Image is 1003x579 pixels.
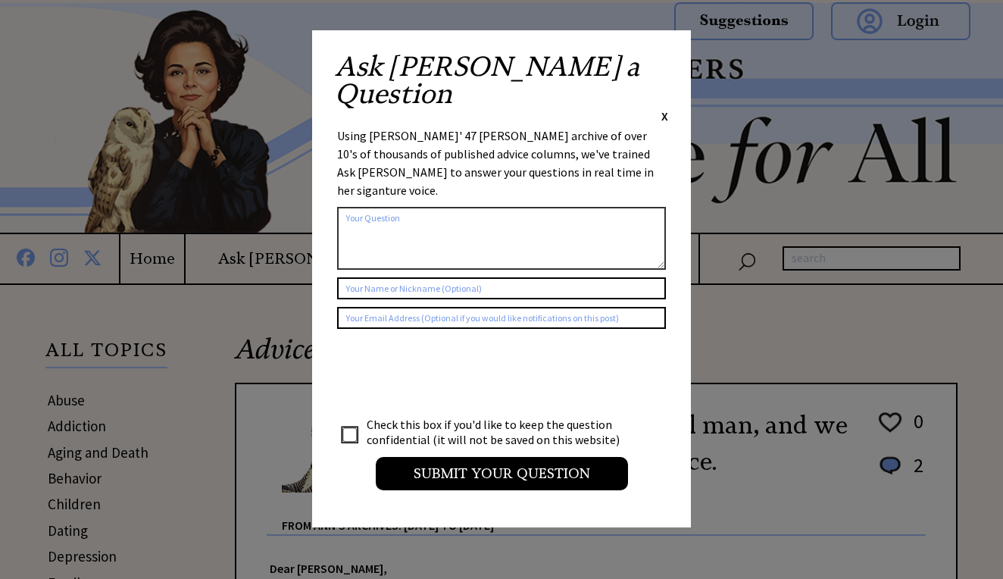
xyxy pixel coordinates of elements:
td: Check this box if you'd like to keep the question confidential (it will not be saved on this webs... [366,416,634,448]
h2: Ask [PERSON_NAME] a Question [335,53,668,108]
input: Submit your Question [376,457,628,490]
div: Using [PERSON_NAME]' 47 [PERSON_NAME] archive of over 10's of thousands of published advice colum... [337,127,666,199]
span: X [661,108,668,124]
input: Your Name or Nickname (Optional) [337,277,666,299]
input: Your Email Address (Optional if you would like notifications on this post) [337,307,666,329]
iframe: reCAPTCHA [337,344,567,403]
